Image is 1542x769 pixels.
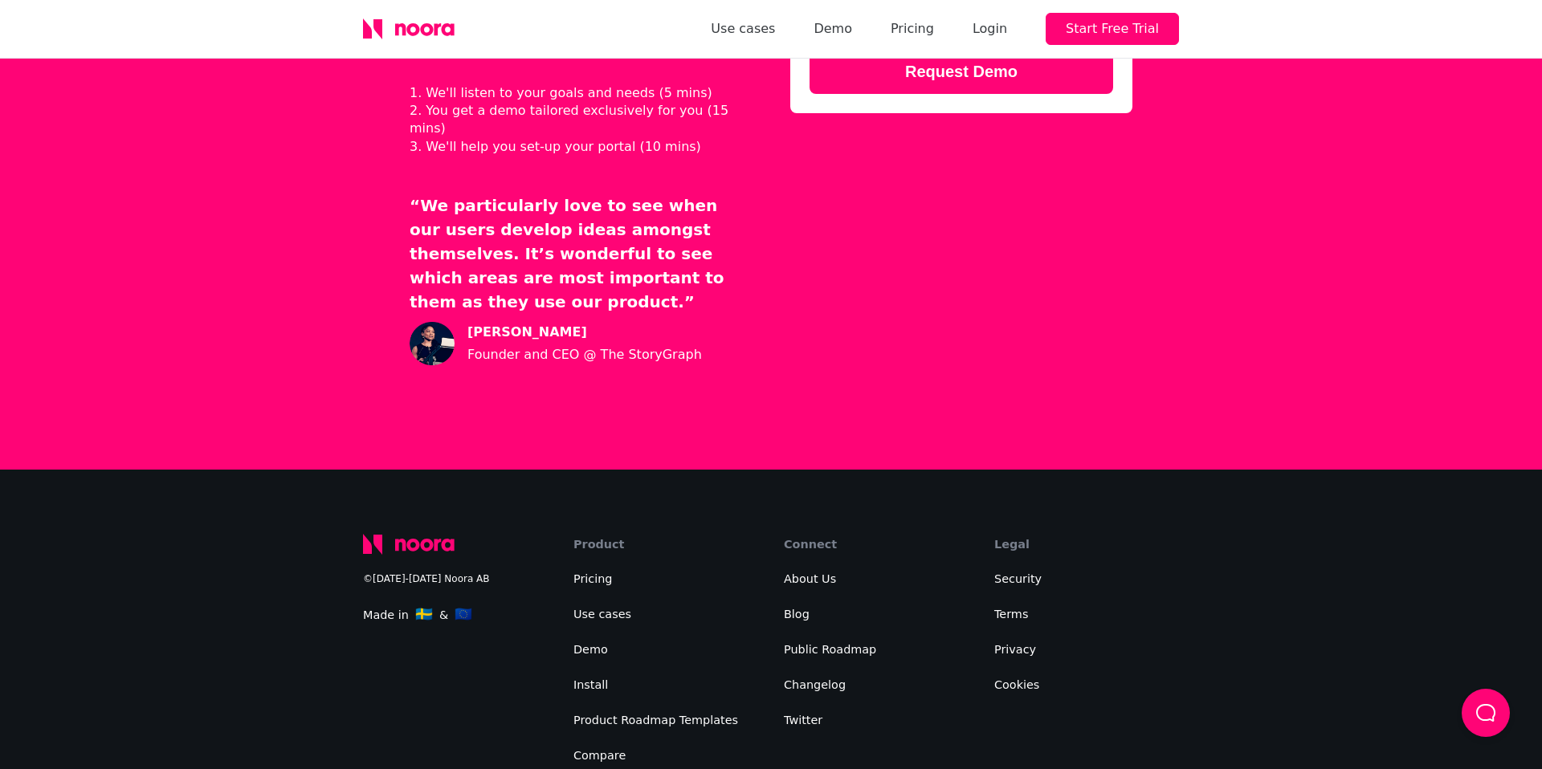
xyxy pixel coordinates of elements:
a: Pricing [891,18,934,40]
a: Blog [784,608,810,620]
a: Demo [573,643,608,656]
button: Request Demo [810,50,1113,94]
div: Connect [784,534,969,555]
a: Privacy [994,643,1036,656]
span: 🇪🇺 [455,606,472,622]
a: Install [573,678,608,691]
a: Changelog [784,678,846,691]
span: 🇸🇪 [415,606,433,622]
a: Cookies [994,678,1039,691]
div: Legal [994,534,1179,555]
a: Terms [994,608,1028,620]
a: Use cases [711,18,775,40]
div: Made in & [363,603,548,626]
img: NadiaOdunayo.png [410,321,455,366]
a: Twitter [784,714,822,726]
a: Public Roadmap [784,643,876,656]
a: Product Roadmap Templates [573,714,738,726]
div: Product [573,534,758,555]
a: Use cases [573,608,631,620]
a: Security [994,572,1042,585]
q: We particularly love to see when our users develop ideas amongst themselves. It’s wonderful to se... [410,196,724,311]
a: About Us [784,572,836,585]
span: Founder and CEO @ The StoryGraph [467,344,702,366]
strong: [PERSON_NAME] [467,321,702,344]
a: Demo [814,18,852,40]
button: Start Free Trial [1046,13,1179,45]
a: Pricing [573,572,613,585]
div: ©[DATE]-[DATE] Noora AB [363,568,548,590]
p: 1. We'll listen to your goals and needs (5 mins) 2. You get a demo tailored exclusively for you (... [410,84,752,157]
div: Login [973,18,1007,40]
button: Load Chat [1462,689,1510,737]
a: Compare [573,749,626,762]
